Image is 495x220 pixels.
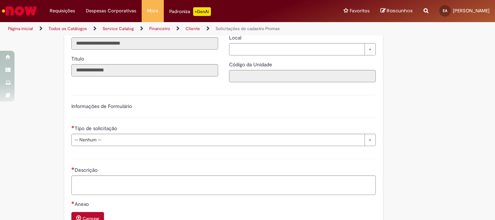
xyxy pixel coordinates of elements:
label: Somente leitura - Título [71,55,86,62]
span: Favoritos [350,7,370,14]
span: EA [443,8,447,13]
span: -- Nenhum -- [75,134,361,146]
a: Página inicial [8,26,33,32]
img: ServiceNow [1,4,38,18]
span: Descrição [75,167,99,173]
label: Somente leitura - Código da Unidade [229,61,274,68]
a: Financeiro [149,26,170,32]
span: Tipo de solicitação [75,125,118,132]
input: Código da Unidade [229,70,376,82]
input: Título [71,64,218,76]
span: Anexo [75,201,90,207]
a: Cliente [186,26,200,32]
span: Local [229,34,243,41]
span: [PERSON_NAME] [453,8,490,14]
textarea: Descrição [71,175,376,195]
div: Padroniza [169,7,211,16]
span: Necessários [71,201,75,204]
span: More [147,7,158,14]
a: Solicitações de cadastro Promax [216,26,280,32]
span: Rascunhos [387,7,413,14]
a: Limpar campo Local [229,43,376,55]
a: Service Catalog [103,26,134,32]
label: Informações de Formulário [71,103,132,109]
span: Necessários [71,125,75,128]
p: +GenAi [193,7,211,16]
span: Despesas Corporativas [86,7,136,14]
span: Necessários [71,167,75,170]
a: Rascunhos [380,8,413,14]
input: Email [71,37,218,50]
a: Todos os Catálogos [49,26,87,32]
ul: Trilhas de página [5,22,325,36]
span: Requisições [50,7,75,14]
